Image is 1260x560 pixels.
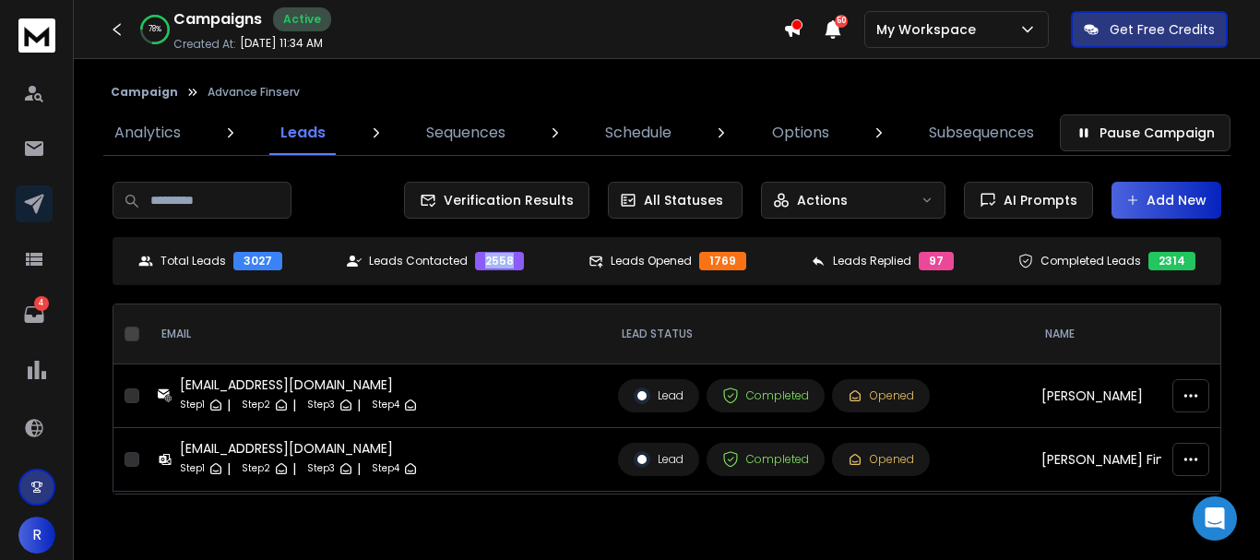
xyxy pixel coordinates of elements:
[372,396,399,414] p: Step 4
[114,122,181,144] p: Analytics
[929,122,1034,144] p: Subsequences
[699,252,746,270] div: 1769
[1030,492,1259,555] td: [PERSON_NAME]
[160,254,226,268] p: Total Leads
[1111,182,1221,219] button: Add New
[369,254,468,268] p: Leads Contacted
[242,396,270,414] p: Step 2
[180,396,205,414] p: Step 1
[149,24,161,35] p: 78 %
[357,396,361,414] p: |
[835,15,848,28] span: 50
[18,517,55,554] button: R
[269,111,337,155] a: Leads
[634,387,683,404] div: Lead
[103,111,192,155] a: Analytics
[1030,364,1259,428] td: [PERSON_NAME]
[173,37,236,52] p: Created At:
[475,252,524,270] div: 2558
[876,20,983,39] p: My Workspace
[848,452,914,467] div: Opened
[227,459,231,478] p: |
[307,459,335,478] p: Step 3
[404,182,589,219] button: Verification Results
[772,122,829,144] p: Options
[240,36,323,51] p: [DATE] 11:34 AM
[307,396,335,414] p: Step 3
[180,375,418,394] div: [EMAIL_ADDRESS][DOMAIN_NAME]
[180,439,418,458] div: [EMAIL_ADDRESS][DOMAIN_NAME]
[227,396,231,414] p: |
[1030,304,1259,364] th: NAME
[1110,20,1215,39] p: Get Free Credits
[436,191,574,209] span: Verification Results
[605,122,672,144] p: Schedule
[16,296,53,333] a: 4
[280,122,326,144] p: Leads
[111,85,178,100] button: Campaign
[292,396,296,414] p: |
[34,296,49,311] p: 4
[594,111,683,155] a: Schedule
[722,451,809,468] div: Completed
[919,252,954,270] div: 97
[1030,428,1259,492] td: [PERSON_NAME] Fine
[644,191,723,209] p: All Statuses
[357,459,361,478] p: |
[797,191,848,209] p: Actions
[848,388,914,403] div: Opened
[242,459,270,478] p: Step 2
[996,191,1077,209] span: AI Prompts
[18,18,55,53] img: logo
[833,254,911,268] p: Leads Replied
[1060,114,1230,151] button: Pause Campaign
[1193,496,1237,541] div: Open Intercom Messenger
[208,85,300,100] p: Advance Finserv
[1040,254,1141,268] p: Completed Leads
[415,111,517,155] a: Sequences
[761,111,840,155] a: Options
[147,304,607,364] th: EMAIL
[372,459,399,478] p: Step 4
[1071,11,1228,48] button: Get Free Credits
[426,122,505,144] p: Sequences
[233,252,282,270] div: 3027
[918,111,1045,155] a: Subsequences
[273,7,331,31] div: Active
[292,459,296,478] p: |
[722,387,809,404] div: Completed
[173,8,262,30] h1: Campaigns
[1148,252,1195,270] div: 2314
[611,254,692,268] p: Leads Opened
[634,451,683,468] div: Lead
[607,304,1030,364] th: LEAD STATUS
[180,459,205,478] p: Step 1
[964,182,1093,219] button: AI Prompts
